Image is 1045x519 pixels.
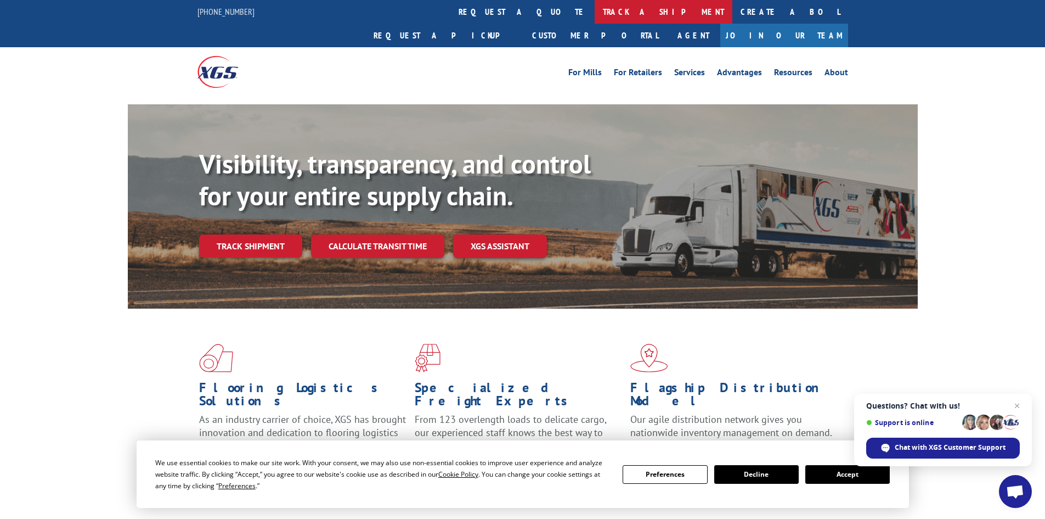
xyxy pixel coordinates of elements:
[415,413,622,462] p: From 123 overlength loads to delicate cargo, our experienced staff knows the best way to move you...
[311,235,444,258] a: Calculate transit time
[630,381,838,413] h1: Flagship Distribution Model
[524,24,666,47] a: Customer Portal
[714,465,799,484] button: Decline
[197,6,255,17] a: [PHONE_NUMBER]
[218,481,256,490] span: Preferences
[199,147,591,213] b: Visibility, transparency, and control for your entire supply chain.
[717,68,762,80] a: Advantages
[824,68,848,80] a: About
[415,344,440,372] img: xgs-icon-focused-on-flooring-red
[895,443,1006,453] span: Chat with XGS Customer Support
[674,68,705,80] a: Services
[805,465,890,484] button: Accept
[999,475,1032,508] a: Open chat
[630,344,668,372] img: xgs-icon-flagship-distribution-model-red
[155,457,609,492] div: We use essential cookies to make our site work. With your consent, we may also use non-essential ...
[720,24,848,47] a: Join Our Team
[438,470,478,479] span: Cookie Policy
[666,24,720,47] a: Agent
[199,235,302,258] a: Track shipment
[568,68,602,80] a: For Mills
[630,413,832,439] span: Our agile distribution network gives you nationwide inventory management on demand.
[137,440,909,508] div: Cookie Consent Prompt
[365,24,524,47] a: Request a pickup
[453,235,547,258] a: XGS ASSISTANT
[415,381,622,413] h1: Specialized Freight Experts
[774,68,812,80] a: Resources
[866,438,1020,459] span: Chat with XGS Customer Support
[199,381,406,413] h1: Flooring Logistics Solutions
[614,68,662,80] a: For Retailers
[866,418,958,427] span: Support is online
[199,344,233,372] img: xgs-icon-total-supply-chain-intelligence-red
[199,413,406,452] span: As an industry carrier of choice, XGS has brought innovation and dedication to flooring logistics...
[623,465,707,484] button: Preferences
[866,401,1020,410] span: Questions? Chat with us!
